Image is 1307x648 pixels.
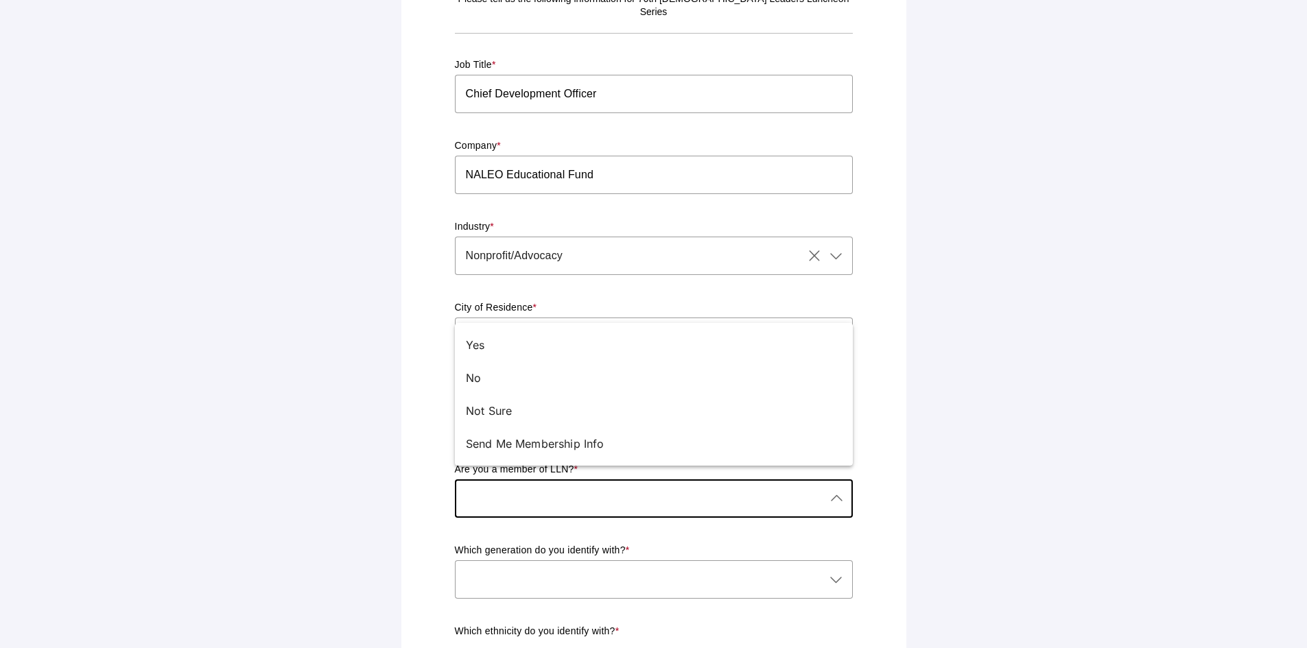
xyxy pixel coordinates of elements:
[455,139,853,153] p: Company
[455,220,853,234] p: Industry
[455,463,853,477] p: Are you a member of LLN?
[455,625,853,638] p: Which ethnicity do you identify with?
[455,301,853,315] p: City of Residence
[455,544,853,557] p: Which generation do you identify with?
[455,382,853,396] p: State of Residence
[466,248,563,264] span: Nonprofit/Advocacy
[806,248,823,264] i: Clear
[455,58,853,72] p: Job Title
